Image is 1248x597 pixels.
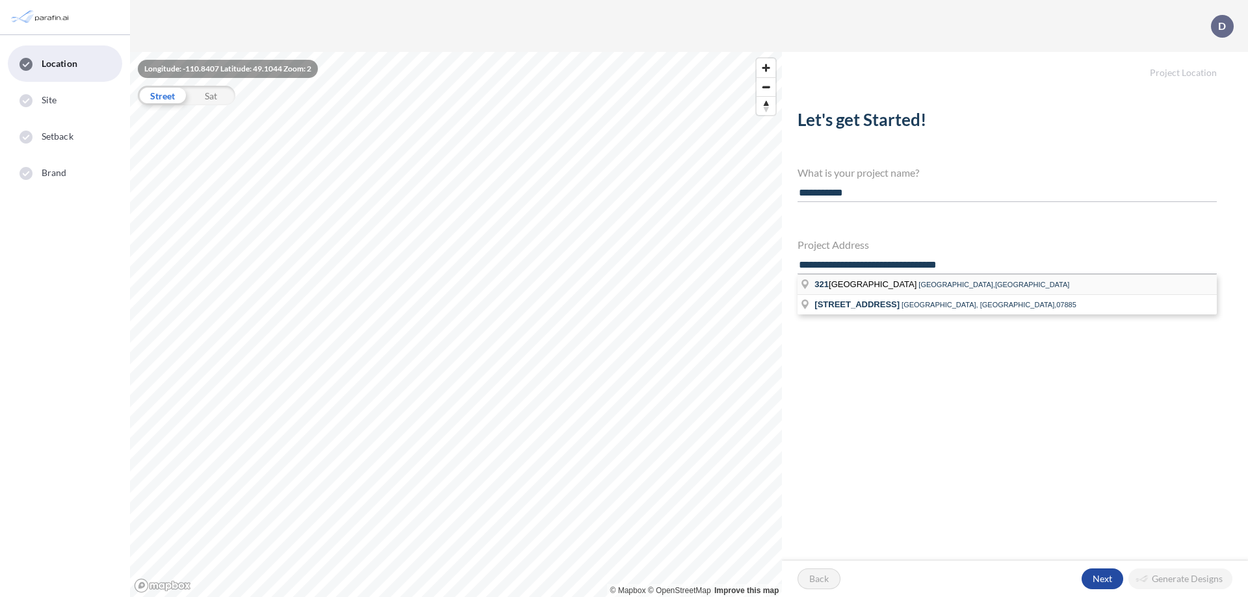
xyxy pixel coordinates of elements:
h4: What is your project name? [798,166,1217,179]
p: D [1218,20,1226,32]
span: [GEOGRAPHIC_DATA],[GEOGRAPHIC_DATA] [918,281,1069,288]
span: 321 [814,279,829,289]
h4: Project Address [798,238,1217,251]
a: Mapbox [610,586,646,595]
img: Parafin [10,5,73,29]
span: Site [42,94,57,107]
button: Zoom in [757,58,775,77]
canvas: Map [130,52,782,597]
div: Sat [187,86,235,105]
button: Next [1082,568,1123,589]
span: Location [42,57,77,70]
span: Reset bearing to north [757,97,775,115]
a: Mapbox homepage [134,578,191,593]
span: [STREET_ADDRESS] [814,299,900,309]
a: Improve this map [714,586,779,595]
button: Reset bearing to north [757,96,775,115]
span: Brand [42,166,67,179]
span: Setback [42,130,73,143]
span: Zoom out [757,78,775,96]
h2: Let's get Started! [798,110,1217,135]
span: [GEOGRAPHIC_DATA] [814,279,918,289]
a: OpenStreetMap [648,586,711,595]
div: Longitude: -110.8407 Latitude: 49.1044 Zoom: 2 [138,60,318,78]
p: Next [1093,572,1112,585]
div: Street [138,86,187,105]
span: [GEOGRAPHIC_DATA], [GEOGRAPHIC_DATA],07885 [902,301,1076,309]
button: Zoom out [757,77,775,96]
h5: Project Location [782,52,1248,79]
